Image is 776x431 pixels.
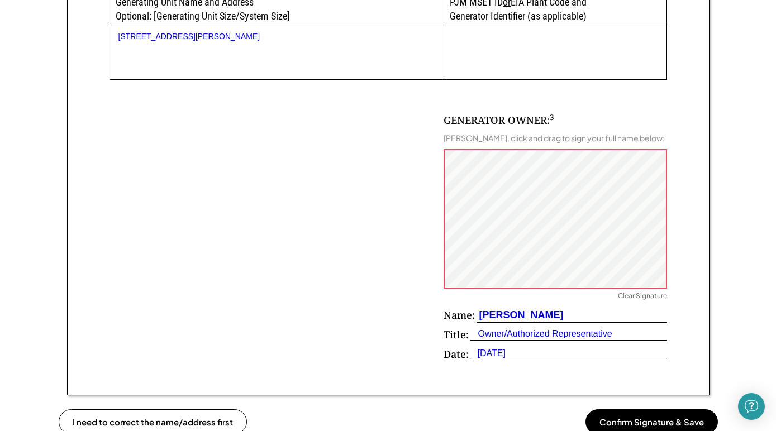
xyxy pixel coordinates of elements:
div: [PERSON_NAME], click and drag to sign your full name below: [444,133,665,143]
div: Date: [444,347,469,361]
div: Name: [444,308,475,322]
div: [DATE] [470,347,506,360]
div: [PERSON_NAME] [477,308,564,322]
div: [STREET_ADDRESS][PERSON_NAME] [118,32,436,41]
div: GENERATOR OWNER: [444,113,554,127]
div: Clear Signature [618,291,667,303]
div: Open Intercom Messenger [738,393,765,420]
sup: 3 [550,112,554,122]
div: Owner/Authorized Representative [470,328,612,340]
div: Title: [444,328,469,342]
